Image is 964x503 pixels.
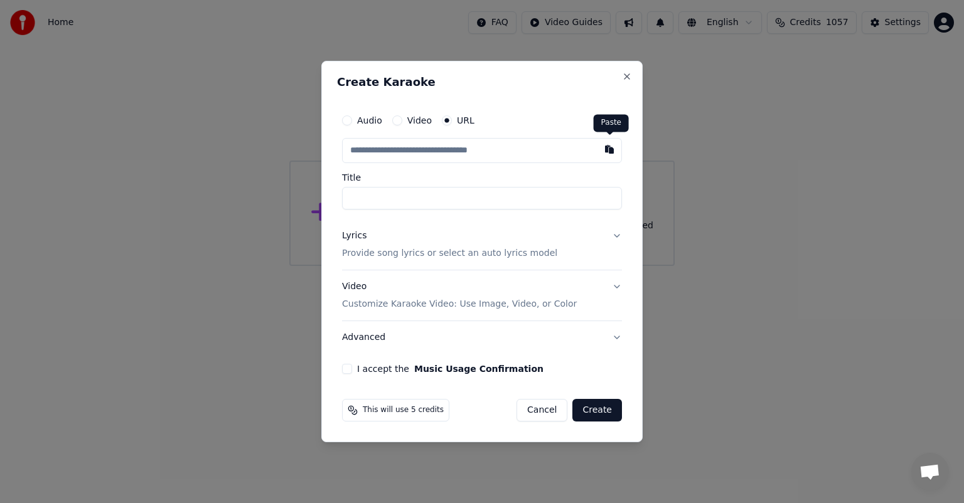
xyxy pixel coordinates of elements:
[457,116,474,125] label: URL
[357,364,544,373] label: I accept the
[363,405,444,415] span: This will use 5 credits
[342,280,577,310] div: Video
[517,399,567,421] button: Cancel
[342,230,367,242] div: Lyrics
[414,364,544,373] button: I accept the
[572,399,622,421] button: Create
[342,247,557,260] p: Provide song lyrics or select an auto lyrics model
[342,220,622,270] button: LyricsProvide song lyrics or select an auto lyrics model
[342,270,622,320] button: VideoCustomize Karaoke Video: Use Image, Video, or Color
[337,77,627,88] h2: Create Karaoke
[342,321,622,354] button: Advanced
[342,298,577,310] p: Customize Karaoke Video: Use Image, Video, or Color
[594,114,629,132] div: Paste
[342,173,622,182] label: Title
[407,116,432,125] label: Video
[357,116,382,125] label: Audio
